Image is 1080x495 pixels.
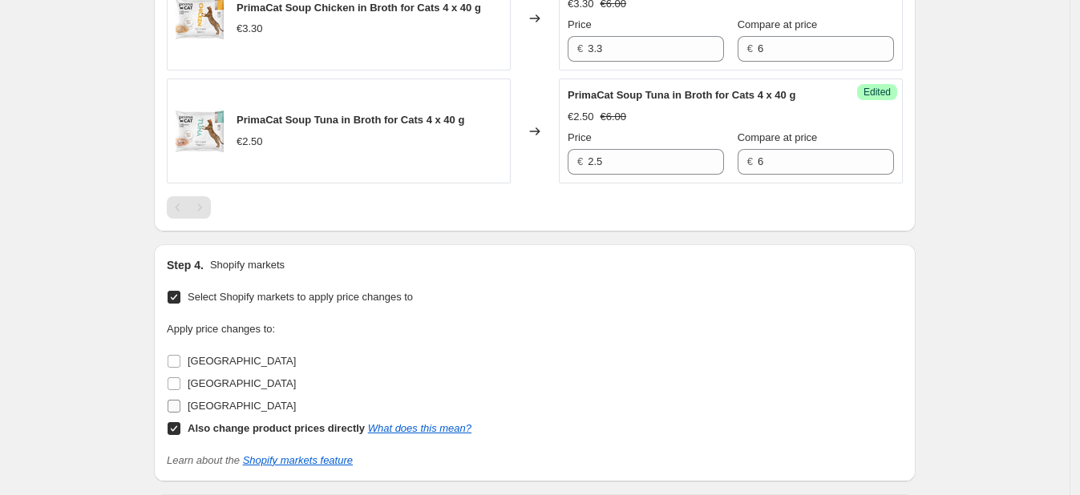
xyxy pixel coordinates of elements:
[237,2,481,14] span: PrimaCat Soup Chicken in Broth for Cats 4 x 40 g
[188,377,296,389] span: [GEOGRAPHIC_DATA]
[188,355,296,367] span: [GEOGRAPHIC_DATA]
[738,18,818,30] span: Compare at price
[188,400,296,412] span: [GEOGRAPHIC_DATA]
[568,89,795,101] span: PrimaCat Soup Tuna in Broth for Cats 4 x 40 g
[368,422,471,434] a: What does this mean?
[176,107,224,155] img: 9163_80x.jpg
[601,109,627,125] strike: €6.00
[237,134,263,150] div: €2.50
[568,131,592,143] span: Price
[568,18,592,30] span: Price
[577,42,583,54] span: €
[188,291,413,303] span: Select Shopify markets to apply price changes to
[864,86,891,99] span: Edited
[167,196,211,219] nav: Pagination
[738,131,818,143] span: Compare at price
[237,21,263,37] div: €3.30
[237,114,464,126] span: PrimaCat Soup Tuna in Broth for Cats 4 x 40 g
[568,109,594,125] div: €2.50
[167,454,353,466] i: Learn about the
[747,155,753,167] span: €
[210,257,285,273] p: Shopify markets
[188,422,365,434] b: Also change product prices directly
[577,155,583,167] span: €
[167,257,204,273] h2: Step 4.
[243,454,353,466] a: Shopify markets feature
[167,323,275,335] span: Apply price changes to:
[747,42,753,54] span: €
